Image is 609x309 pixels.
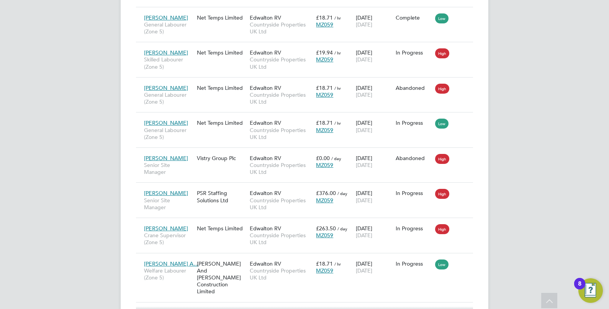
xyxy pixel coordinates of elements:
span: Countryside Properties UK Ltd [250,267,312,281]
span: [DATE] [356,162,372,169]
div: Net Temps Limited [195,116,248,130]
button: Open Resource Center, 8 new notifications [578,278,603,303]
span: Countryside Properties UK Ltd [250,91,312,105]
a: [PERSON_NAME]General Labourer (Zone 5)Net Temps LimitedEdwalton RVCountryside Properties UK Ltd£1... [142,115,473,122]
span: MZ059 [316,267,333,274]
span: MZ059 [316,91,333,98]
span: [DATE] [356,127,372,134]
a: [PERSON_NAME]General Labourer (Zone 5)Net Temps LimitedEdwalton RVCountryside Properties UK Ltd£1... [142,10,473,17]
span: Skilled Labourer (Zone 5) [144,56,193,70]
span: MZ059 [316,162,333,169]
div: Net Temps Limited [195,45,248,60]
span: Edwalton RV [250,155,281,162]
span: High [435,189,449,199]
span: Countryside Properties UK Ltd [250,127,312,140]
span: [PERSON_NAME] [144,190,188,197]
span: [DATE] [356,267,372,274]
span: Edwalton RV [250,14,281,21]
span: [DATE] [356,56,372,63]
span: MZ059 [316,56,333,63]
span: £376.00 [316,190,336,197]
div: [DATE] [354,221,394,243]
span: General Labourer (Zone 5) [144,91,193,105]
span: Crane Supervisor (Zone 5) [144,232,193,246]
div: [DATE] [354,151,394,172]
span: Countryside Properties UK Ltd [250,56,312,70]
span: / hr [334,120,341,126]
span: Low [435,259,449,269]
span: £18.71 [316,84,333,91]
span: / hr [334,85,341,91]
span: / day [337,226,347,231]
div: In Progress [396,225,432,232]
span: [DATE] [356,21,372,28]
span: / day [331,155,341,161]
div: Net Temps Limited [195,81,248,95]
span: Edwalton RV [250,190,281,197]
div: In Progress [396,49,432,56]
a: [PERSON_NAME]Skilled Labourer (Zone 5)Net Temps LimitedEdwalton RVCountryside Properties UK Ltd£1... [142,45,473,51]
span: High [435,154,449,164]
div: 8 [578,284,581,294]
span: / hr [334,15,341,21]
span: Low [435,13,449,23]
div: [DATE] [354,186,394,207]
span: [PERSON_NAME] [144,14,188,21]
span: Senior Site Manager [144,197,193,211]
div: PSR Staffing Solutions Ltd [195,186,248,207]
span: / hr [334,261,341,267]
span: High [435,224,449,234]
span: Welfare Labourer (Zone 5) [144,267,193,281]
span: £18.71 [316,14,333,21]
div: Abandoned [396,84,432,91]
span: MZ059 [316,127,333,134]
span: High [435,48,449,58]
span: Countryside Properties UK Ltd [250,197,312,211]
a: [PERSON_NAME]Senior Site ManagerPSR Staffing Solutions LtdEdwalton RVCountryside Properties UK Lt... [142,185,473,192]
span: £263.50 [316,225,336,232]
span: MZ059 [316,232,333,239]
span: MZ059 [316,197,333,204]
span: General Labourer (Zone 5) [144,21,193,35]
span: Low [435,119,449,129]
span: Countryside Properties UK Ltd [250,21,312,35]
span: General Labourer (Zone 5) [144,127,193,140]
span: £18.71 [316,260,333,267]
span: Countryside Properties UK Ltd [250,162,312,175]
span: [DATE] [356,232,372,239]
span: Edwalton RV [250,84,281,91]
span: [PERSON_NAME] A… [144,260,199,267]
span: £19.94 [316,49,333,56]
div: Complete [396,14,432,21]
span: [DATE] [356,197,372,204]
div: Abandoned [396,155,432,162]
div: Vistry Group Plc [195,151,248,165]
a: [PERSON_NAME]Senior Site ManagerVistry Group PlcEdwalton RVCountryside Properties UK Ltd£0.00 / d... [142,150,473,157]
div: [DATE] [354,45,394,67]
a: [PERSON_NAME]Crane Supervisor (Zone 5)Net Temps LimitedEdwalton RVCountryside Properties UK Ltd£2... [142,221,473,227]
div: In Progress [396,190,432,197]
div: Net Temps Limited [195,10,248,25]
span: MZ059 [316,21,333,28]
span: £0.00 [316,155,330,162]
span: / hr [334,50,341,56]
span: Edwalton RV [250,49,281,56]
span: / day [337,190,347,196]
span: Senior Site Manager [144,162,193,175]
div: In Progress [396,119,432,126]
div: In Progress [396,260,432,267]
div: [DATE] [354,116,394,137]
div: Net Temps Limited [195,221,248,236]
span: [PERSON_NAME] [144,155,188,162]
a: [PERSON_NAME] A…Welfare Labourer (Zone 5)[PERSON_NAME] And [PERSON_NAME] Construction LimitedEdwa... [142,256,473,263]
span: Edwalton RV [250,225,281,232]
span: [PERSON_NAME] [144,49,188,56]
span: [PERSON_NAME] [144,84,188,91]
div: [DATE] [354,10,394,32]
div: [DATE] [354,81,394,102]
span: Countryside Properties UK Ltd [250,232,312,246]
span: High [435,84,449,94]
span: [DATE] [356,91,372,98]
span: Edwalton RV [250,119,281,126]
span: Edwalton RV [250,260,281,267]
